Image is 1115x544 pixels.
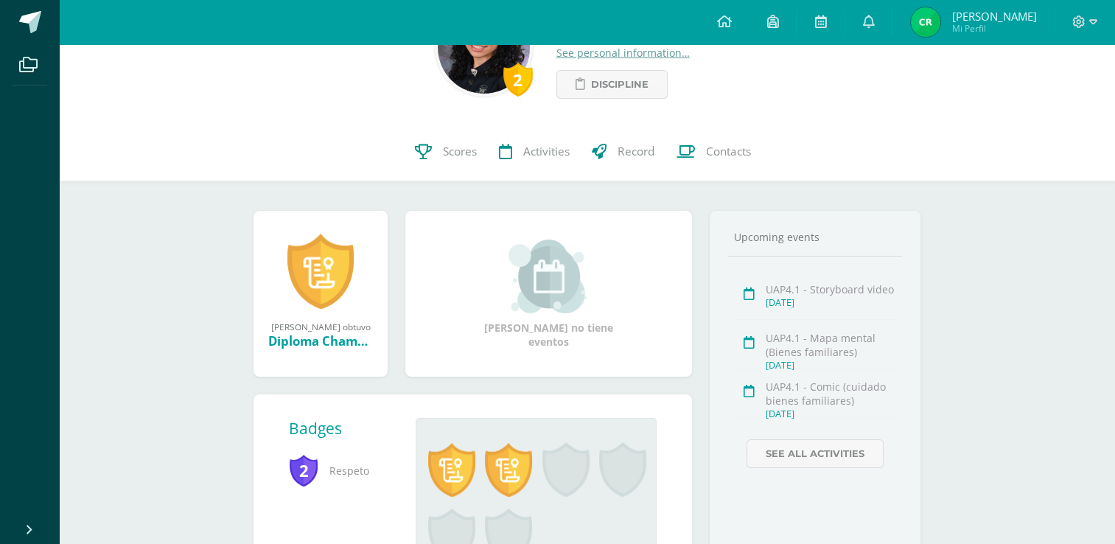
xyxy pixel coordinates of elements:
div: [DATE] [766,359,898,372]
div: 2 [503,63,533,97]
div: [PERSON_NAME] no tiene eventos [475,240,623,349]
span: Respeto [289,450,392,491]
div: [DATE] [766,408,898,420]
div: [PERSON_NAME] obtuvo [268,321,373,332]
a: See all activities [747,439,884,468]
span: 2 [289,453,318,487]
a: Activities [488,122,581,181]
span: Discipline [591,71,649,98]
img: 72680d98789f2eec74c6a1d617310d8d.png [911,7,940,37]
img: 0d0a416d5656b2cbfb88b2eba2d8881c.png [438,1,530,94]
a: Scores [404,122,488,181]
span: Contacts [706,144,751,159]
div: UAP4.1 - Mapa mental (Bienes familiares) [766,331,898,359]
a: Contacts [665,122,762,181]
div: UAP4.1 - Storyboard video [766,282,898,296]
span: Activities [523,144,570,159]
div: Upcoming events [728,230,902,244]
img: event_small.png [508,240,589,313]
div: [DATE] [766,296,898,309]
span: Record [618,144,654,159]
div: Diploma Champagnat [268,332,373,349]
div: UAP4.1 - Comic (cuidado bienes familiares) [766,380,898,408]
a: Record [581,122,665,181]
a: See personal information… [556,46,690,60]
a: Discipline [556,70,668,99]
span: Mi Perfil [951,22,1036,35]
span: [PERSON_NAME] [951,9,1036,24]
div: Badges [289,418,404,439]
span: Scores [443,144,477,159]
